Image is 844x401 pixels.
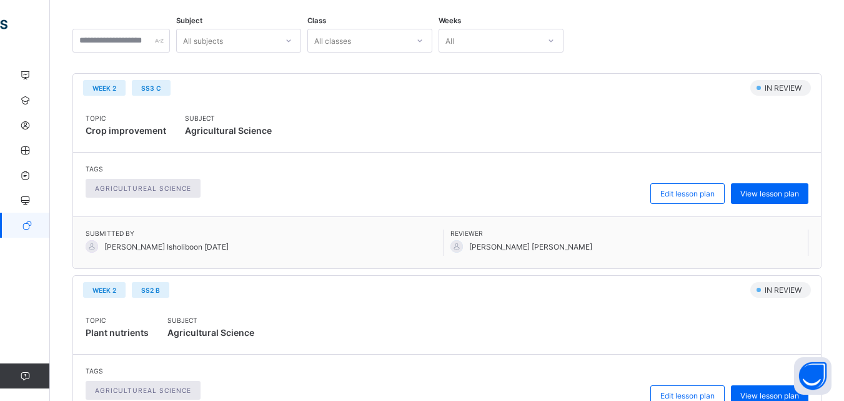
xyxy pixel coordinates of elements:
span: Edit lesson plan [660,391,715,400]
div: All classes [314,29,351,53]
span: Crop improvement [86,125,166,136]
span: Reviewer [450,230,808,237]
span: Subject [167,317,254,324]
span: Tags [86,367,207,375]
span: IN REVIEW [763,83,805,93]
span: [PERSON_NAME] [PERSON_NAME] [469,242,592,251]
span: Tags [86,165,207,173]
span: Topic [86,114,166,122]
span: agricultureal science [95,387,191,394]
div: All subjects [183,29,223,53]
span: Week 2 [92,287,116,294]
span: Week 2 [92,84,116,92]
span: Weeks [439,16,461,25]
div: All [445,29,454,53]
span: agricultureal science [95,185,191,192]
span: Class [307,16,326,25]
span: View lesson plan [740,391,799,400]
span: Subject [176,16,202,25]
span: View lesson plan [740,189,799,198]
span: Subject [185,114,272,122]
span: Agricultural Science [185,122,272,140]
span: Edit lesson plan [660,189,715,198]
span: Plant nutrients [86,327,149,338]
span: SS2 B [141,287,160,294]
span: Agricultural Science [167,324,254,342]
span: SS3 C [141,84,161,92]
span: Topic [86,317,149,324]
span: [PERSON_NAME] Isholibo on [DATE] [104,242,229,251]
span: Submitted By [86,230,444,237]
span: IN REVIEW [763,285,805,295]
button: Open asap [794,357,832,395]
